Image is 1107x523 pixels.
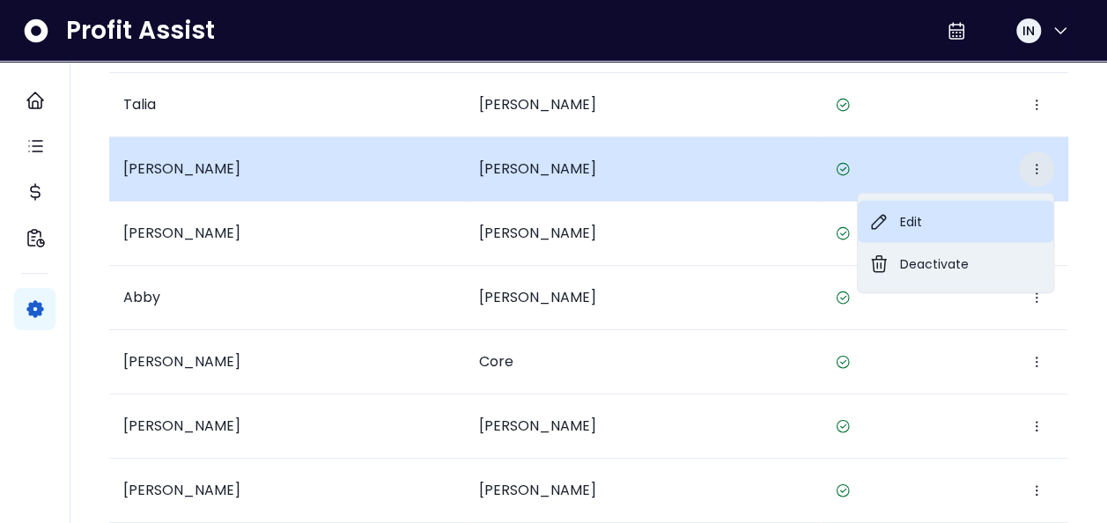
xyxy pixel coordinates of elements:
span: [PERSON_NAME] [123,351,240,372]
span: [PERSON_NAME] [479,287,596,307]
span: Talia [123,94,156,114]
span: [PERSON_NAME] [123,416,240,436]
span: [PERSON_NAME] [123,223,240,243]
span: [PERSON_NAME] [479,416,596,436]
span: [PERSON_NAME] [123,480,240,500]
span: [PERSON_NAME] [479,158,596,179]
span: Abby [123,287,160,307]
span: [PERSON_NAME] [479,223,596,243]
span: [PERSON_NAME] [123,158,240,179]
span: Core [479,351,513,372]
span: [PERSON_NAME] [479,480,596,500]
span: [PERSON_NAME] [479,94,596,114]
span: Profit Assist [66,15,215,47]
span: IN [1022,22,1035,40]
